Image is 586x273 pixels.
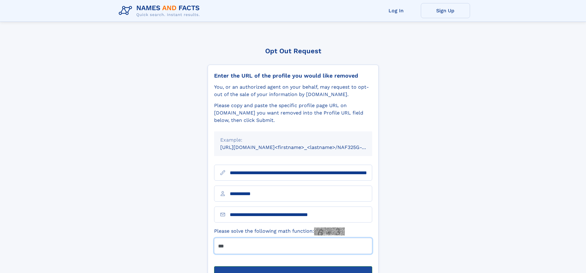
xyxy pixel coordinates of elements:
[214,227,345,235] label: Please solve the following math function:
[116,2,205,19] img: Logo Names and Facts
[214,83,372,98] div: You, or an authorized agent on your behalf, may request to opt-out of the sale of your informatio...
[208,47,379,55] div: Opt Out Request
[421,3,470,18] a: Sign Up
[372,3,421,18] a: Log In
[214,102,372,124] div: Please copy and paste the specific profile page URL on [DOMAIN_NAME] you want removed into the Pr...
[220,136,366,144] div: Example:
[214,72,372,79] div: Enter the URL of the profile you would like removed
[220,144,384,150] small: [URL][DOMAIN_NAME]<firstname>_<lastname>/NAF325G-xxxxxxxx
